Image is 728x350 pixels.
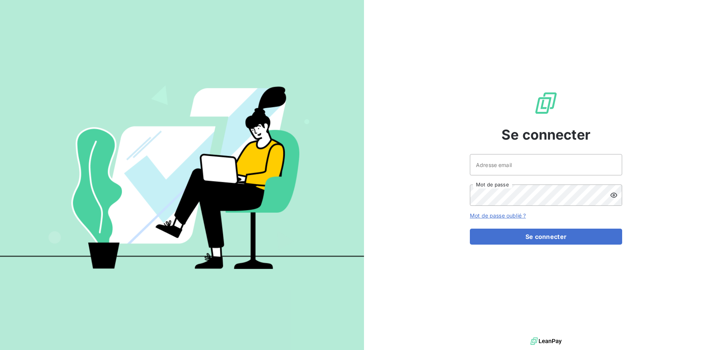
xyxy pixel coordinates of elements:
[534,91,558,115] img: Logo LeanPay
[470,229,622,245] button: Se connecter
[530,336,562,347] img: logo
[470,154,622,175] input: placeholder
[470,212,526,219] a: Mot de passe oublié ?
[501,124,591,145] span: Se connecter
